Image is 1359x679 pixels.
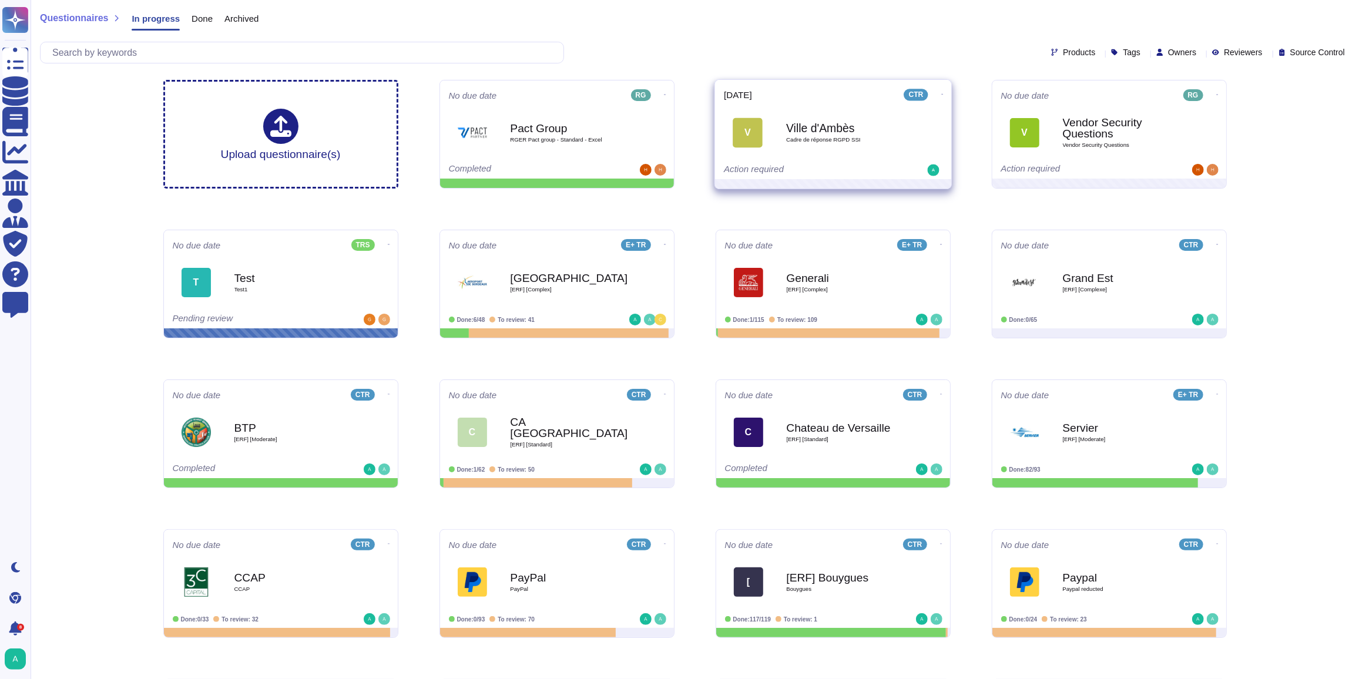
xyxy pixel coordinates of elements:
span: No due date [449,91,497,100]
img: Logo [458,118,487,147]
div: Completed [725,463,869,475]
b: [GEOGRAPHIC_DATA] [511,273,628,284]
img: user [931,314,942,325]
span: [ERF] [Moderate] [234,436,352,442]
div: C [734,418,763,447]
img: Logo [182,567,211,597]
span: No due date [1001,540,1049,549]
span: To review: 32 [222,616,259,623]
span: Source Control [1290,48,1345,56]
img: Logo [1010,567,1039,597]
img: user [1207,164,1219,176]
span: Done [192,14,213,23]
span: No due date [1001,241,1049,250]
img: user [655,613,666,625]
b: Generali [787,273,904,284]
span: [ERF] [Complex] [511,287,628,293]
div: RG [631,89,651,101]
span: Done: 6/48 [457,317,485,323]
span: [ERF] [Standard] [511,442,628,448]
div: V [1010,118,1039,147]
img: Logo [1010,268,1039,297]
b: Test [234,273,352,284]
div: Upload questionnaire(s) [221,109,341,160]
div: CTR [627,539,651,550]
img: user [655,314,666,325]
span: Done: 0/65 [1009,317,1038,323]
div: [ [734,567,763,597]
img: user [629,314,641,325]
span: Done: 82/93 [1009,466,1041,473]
span: No due date [173,540,221,549]
img: user [364,463,375,475]
b: CCAP [234,572,352,583]
div: CTR [351,389,375,401]
img: user [378,613,390,625]
span: Done: 1/115 [733,317,764,323]
div: E+ TR [621,239,650,251]
b: Ville d'Ambès [786,122,905,133]
span: No due date [1001,91,1049,100]
div: C [458,418,487,447]
span: Questionnaires [40,14,108,23]
span: [DATE] [724,90,752,99]
b: BTP [234,422,352,433]
img: user [1192,314,1204,325]
img: user [927,164,939,176]
div: CTR [903,389,927,401]
div: RG [1183,89,1203,101]
span: Products [1063,48,1095,56]
span: No due date [725,391,773,399]
span: Owners [1168,48,1196,56]
img: user [1207,463,1219,475]
span: Done: 0/24 [1009,616,1038,623]
img: user [1192,164,1204,176]
span: No due date [449,540,497,549]
div: Action required [724,164,870,176]
span: Cadre de réponse RGPD SSI [786,137,905,143]
img: user [655,164,666,176]
div: Completed [449,164,593,176]
div: CTR [627,389,651,401]
b: Vendor Security Questions [1063,117,1180,139]
img: user [1192,463,1204,475]
div: V [733,117,763,147]
img: Logo [182,418,211,447]
button: user [2,646,34,672]
span: [ERF] [Complexe] [1063,287,1180,293]
span: Reviewers [1224,48,1262,56]
span: No due date [449,241,497,250]
span: To review: 50 [498,466,535,473]
img: user [931,613,942,625]
span: CCAP [234,586,352,592]
span: No due date [173,391,221,399]
img: user [640,613,652,625]
span: No due date [1001,391,1049,399]
input: Search by keywords [46,42,563,63]
b: [ERF] Bouygues [787,572,904,583]
span: To review: 70 [498,616,535,623]
img: user [655,463,666,475]
div: Action required [1001,164,1145,176]
span: To review: 23 [1050,616,1087,623]
img: user [378,463,390,475]
img: user [378,314,390,325]
span: Tags [1123,48,1140,56]
span: RGER Pact group - Standard - Excel [511,137,628,143]
span: [ERF] [Standard] [787,436,904,442]
img: Logo [458,268,487,297]
div: 8 [17,624,24,631]
div: Completed [173,463,317,475]
img: user [916,613,928,625]
img: user [5,648,26,670]
img: user [640,463,652,475]
span: PayPal [511,586,628,592]
div: TRS [351,239,375,251]
div: E+ TR [897,239,927,251]
img: user [916,463,928,475]
img: user [916,314,928,325]
div: Pending review [173,314,317,325]
span: Done: 0/33 [181,616,209,623]
b: Pact Group [511,123,628,134]
div: E+ TR [1173,389,1203,401]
